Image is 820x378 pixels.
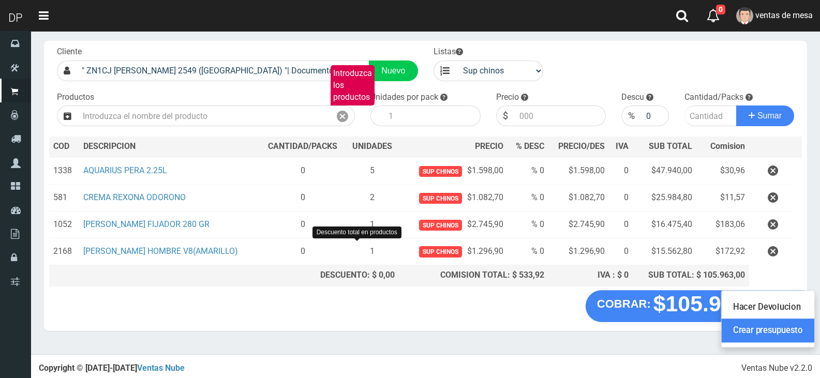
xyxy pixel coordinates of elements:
[369,61,418,81] a: Nuevo
[696,157,749,185] td: $30,96
[496,105,514,126] div: $
[264,269,395,281] div: DESCUENTO: $ 0,00
[616,141,629,151] span: IVA
[79,137,260,157] th: DES
[346,211,399,238] td: 1
[383,105,481,126] input: 1
[736,105,794,126] button: Sumar
[419,166,462,177] span: Sup chinos
[633,185,696,211] td: $25.984,80
[508,185,548,211] td: % 0
[434,46,463,58] label: Listas
[741,362,812,374] div: Ventas Nube v2.2.0
[346,137,399,157] th: UNIDADES
[633,157,696,185] td: $47.940,00
[83,246,238,256] a: [PERSON_NAME] HOMBRE V8(AMARILLO)
[621,105,641,126] div: %
[716,5,725,14] span: 0
[260,137,346,157] th: CANTIDAD/PACKS
[597,297,651,310] strong: COBRAR:
[633,238,696,265] td: $15.562,80
[722,295,814,319] a: Hacer Devolucion
[653,291,777,315] strong: $105.963,00
[419,220,462,231] span: Sup chinos
[98,141,136,151] span: CRIPCION
[312,226,401,238] div: Descuento total en productos
[496,92,519,103] label: Precio
[399,157,508,185] td: $1.598,00
[757,111,782,120] span: Sumar
[548,211,609,238] td: $2.745,90
[49,185,79,211] td: 581
[475,141,503,153] span: PRECIO
[649,141,692,153] span: SUB TOTAL
[696,185,749,211] td: $11,57
[548,238,609,265] td: $1.296,90
[609,185,632,211] td: 0
[508,211,548,238] td: % 0
[403,269,544,281] div: COMISION TOTAL: $ 533,92
[553,269,629,281] div: IVA : $ 0
[49,157,79,185] td: 1338
[39,363,185,373] strong: Copyright © [DATE]-[DATE]
[696,211,749,238] td: $183,06
[419,193,462,204] span: Sup chinos
[83,192,186,202] a: CREMA REXONA ODORONO
[548,185,609,211] td: $1.082,70
[516,141,544,151] span: % DESC
[77,61,369,81] input: Consumidor Final
[57,92,94,103] label: Productos
[57,46,82,58] label: Cliente
[260,238,346,265] td: 0
[346,185,399,211] td: 2
[558,141,605,151] span: PRECIO/DES
[722,319,814,342] a: Crear presupuesto
[637,269,745,281] div: SUB TOTAL: $ 105.963,00
[399,238,508,265] td: $1.296,90
[609,238,632,265] td: 0
[633,211,696,238] td: $16.475,40
[83,165,167,175] a: AQUARIUS PERA 2.25L
[514,105,606,126] input: 000
[260,211,346,238] td: 0
[621,92,644,103] label: Descu
[49,211,79,238] td: 1052
[49,238,79,265] td: 2168
[137,363,185,373] a: Ventas Nube
[755,10,813,20] span: ventas de mesa
[399,185,508,211] td: $1.082,70
[684,105,737,126] input: Cantidad
[419,246,462,257] span: Sup chinos
[586,290,788,322] button: COBRAR: $105.963,00
[49,137,79,157] th: COD
[78,105,331,126] input: Introduzca el nombre del producto
[710,141,745,153] span: Comision
[346,157,399,185] td: 5
[696,238,749,265] td: $172,92
[260,185,346,211] td: 0
[609,157,632,185] td: 0
[641,105,668,126] input: 000
[684,92,743,103] label: Cantidad/Packs
[508,238,548,265] td: % 0
[736,7,753,24] img: User Image
[609,211,632,238] td: 0
[370,92,438,103] label: Unidades por pack
[346,238,399,265] td: 1
[260,157,346,185] td: 0
[548,157,609,185] td: $1.598,00
[399,211,508,238] td: $2.745,90
[331,65,375,106] label: Introduzca los productos
[508,157,548,185] td: % 0
[83,219,210,229] a: [PERSON_NAME] FIJADOR 280 GR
